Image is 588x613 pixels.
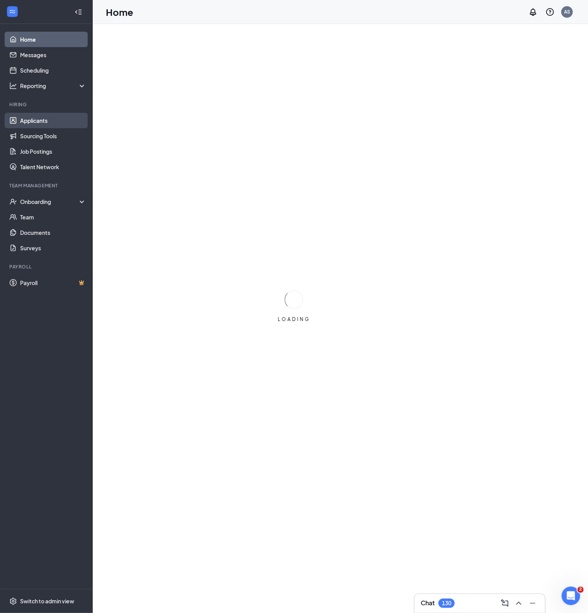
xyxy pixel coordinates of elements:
svg: ComposeMessage [500,599,510,608]
a: Sourcing Tools [20,128,86,144]
button: ChevronUp [513,597,525,610]
svg: ChevronUp [514,599,523,608]
div: Team Management [9,182,85,189]
svg: WorkstreamLogo [8,8,16,15]
div: Switch to admin view [20,598,74,605]
h3: Chat [421,599,435,608]
div: Reporting [20,82,87,90]
div: 130 [442,600,451,607]
a: Documents [20,225,86,240]
svg: Analysis [9,82,17,90]
div: AS [564,8,570,15]
a: Scheduling [20,63,86,78]
a: Talent Network [20,159,86,175]
button: Minimize [527,597,539,610]
button: ComposeMessage [499,597,511,610]
span: 2 [578,587,584,593]
a: Home [20,32,86,47]
a: Messages [20,47,86,63]
svg: Settings [9,598,17,605]
svg: Minimize [528,599,537,608]
a: Surveys [20,240,86,256]
div: Onboarding [20,198,80,205]
div: Payroll [9,263,85,270]
a: Team [20,209,86,225]
svg: Notifications [529,7,538,17]
svg: QuestionInfo [546,7,555,17]
a: PayrollCrown [20,275,86,290]
div: Hiring [9,101,85,108]
a: Job Postings [20,144,86,159]
div: LOADING [275,316,313,323]
svg: Collapse [75,8,82,16]
h1: Home [106,5,133,19]
a: Applicants [20,113,86,128]
iframe: Intercom live chat [562,587,580,605]
svg: UserCheck [9,198,17,205]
